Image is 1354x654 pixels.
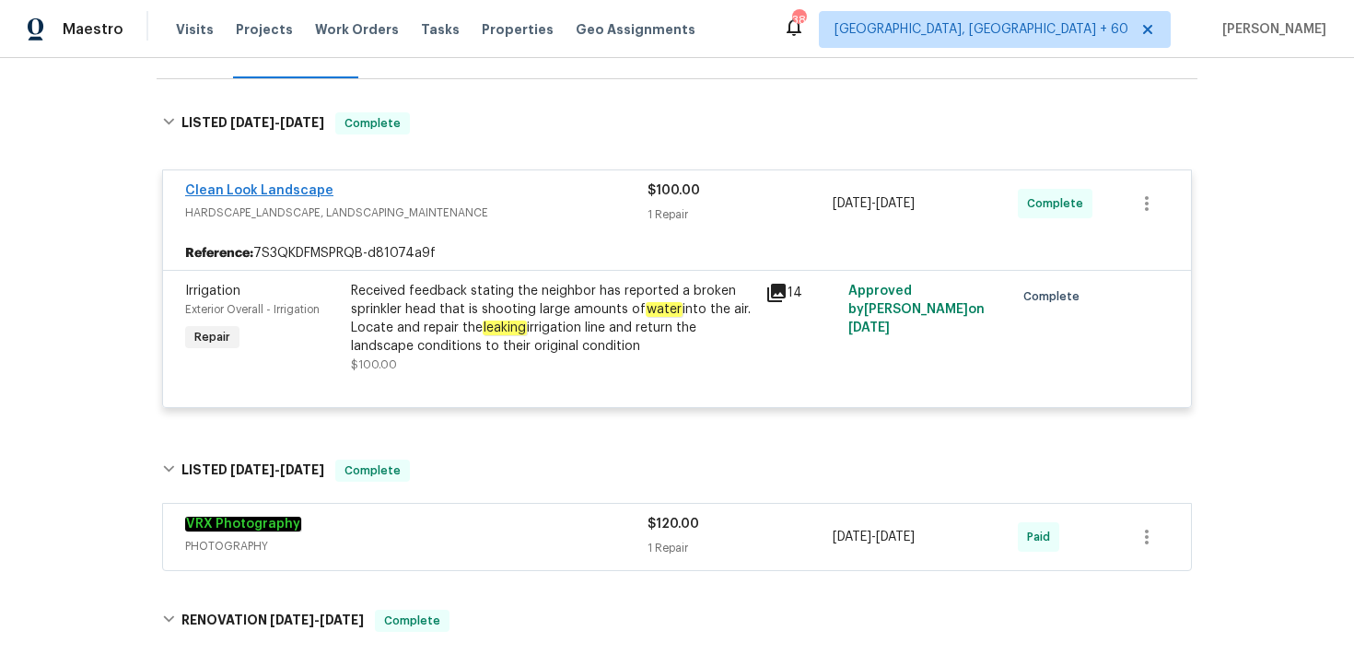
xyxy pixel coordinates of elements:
[351,359,397,370] span: $100.00
[185,204,648,222] span: HARDSCAPE_LANDSCAPE, LANDSCAPING_MAINTENANCE
[185,304,320,315] span: Exterior Overall - Irrigation
[576,20,695,39] span: Geo Assignments
[187,328,238,346] span: Repair
[876,197,915,210] span: [DATE]
[377,612,448,630] span: Complete
[1215,20,1326,39] span: [PERSON_NAME]
[181,610,364,632] h6: RENOVATION
[848,321,890,334] span: [DATE]
[181,460,324,482] h6: LISTED
[63,20,123,39] span: Maestro
[835,20,1128,39] span: [GEOGRAPHIC_DATA], [GEOGRAPHIC_DATA] + 60
[185,537,648,555] span: PHOTOGRAPHY
[157,441,1197,500] div: LISTED [DATE]-[DATE]Complete
[648,539,833,557] div: 1 Repair
[185,285,240,298] span: Irrigation
[181,112,324,134] h6: LISTED
[230,463,324,476] span: -
[1027,528,1057,546] span: Paid
[185,184,333,197] a: Clean Look Landscape
[421,23,460,36] span: Tasks
[230,116,324,129] span: -
[482,20,554,39] span: Properties
[236,20,293,39] span: Projects
[315,20,399,39] span: Work Orders
[230,116,274,129] span: [DATE]
[270,613,364,626] span: -
[1027,194,1091,213] span: Complete
[270,613,314,626] span: [DATE]
[792,11,805,29] div: 381
[176,20,214,39] span: Visits
[483,321,527,335] em: leaking
[833,194,915,213] span: -
[320,613,364,626] span: [DATE]
[848,285,985,334] span: Approved by [PERSON_NAME] on
[157,94,1197,153] div: LISTED [DATE]-[DATE]Complete
[337,114,408,133] span: Complete
[876,531,915,543] span: [DATE]
[163,237,1191,270] div: 7S3QKDFMSPRQB-d81074a9f
[648,184,700,197] span: $100.00
[833,528,915,546] span: -
[185,244,253,263] b: Reference:
[230,463,274,476] span: [DATE]
[648,205,833,224] div: 1 Repair
[280,463,324,476] span: [DATE]
[157,591,1197,650] div: RENOVATION [DATE]-[DATE]Complete
[1023,287,1087,306] span: Complete
[185,517,301,531] a: VRX Photography
[351,282,754,356] div: Received feedback stating the neighbor has reported a broken sprinkler head that is shooting larg...
[646,302,683,317] em: water
[280,116,324,129] span: [DATE]
[337,461,408,480] span: Complete
[833,531,871,543] span: [DATE]
[833,197,871,210] span: [DATE]
[648,518,699,531] span: $120.00
[765,282,837,304] div: 14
